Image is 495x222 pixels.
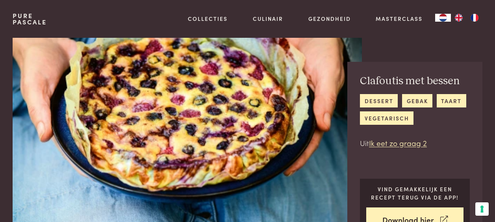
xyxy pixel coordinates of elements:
a: FR [467,14,482,22]
a: EN [451,14,467,22]
aside: Language selected: Nederlands [435,14,482,22]
ul: Language list [451,14,482,22]
a: taart [437,94,466,107]
a: NL [435,14,451,22]
a: vegetarisch [360,111,413,124]
a: Collecties [188,15,228,23]
a: Ik eet zo graag 2 [369,137,427,148]
p: Vind gemakkelijk een recept terug via de app! [366,185,463,201]
a: gebak [402,94,432,107]
a: PurePascale [13,13,47,25]
a: Culinair [253,15,283,23]
button: Uw voorkeuren voor toestemming voor trackingtechnologieën [475,202,489,216]
div: Language [435,14,451,22]
a: Gezondheid [308,15,351,23]
p: Uit [360,137,470,149]
a: Masterclass [376,15,423,23]
a: dessert [360,94,398,107]
h2: Clafoutis met bessen [360,74,470,88]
